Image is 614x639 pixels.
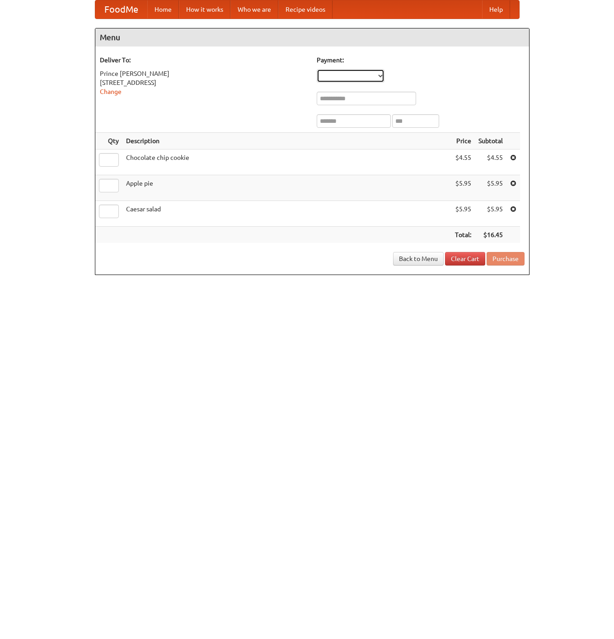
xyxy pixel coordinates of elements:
div: [STREET_ADDRESS] [100,78,308,87]
a: Recipe videos [278,0,333,19]
th: Description [122,133,451,149]
a: Change [100,88,122,95]
th: $16.45 [475,227,506,243]
th: Subtotal [475,133,506,149]
h5: Deliver To: [100,56,308,65]
td: Apple pie [122,175,451,201]
td: Chocolate chip cookie [122,149,451,175]
a: Help [482,0,510,19]
a: How it works [179,0,230,19]
a: Who we are [230,0,278,19]
th: Total: [451,227,475,243]
h5: Payment: [317,56,525,65]
td: $5.95 [475,201,506,227]
a: Back to Menu [393,252,444,266]
h4: Menu [95,28,529,47]
td: $4.55 [451,149,475,175]
td: Caesar salad [122,201,451,227]
a: Clear Cart [445,252,485,266]
button: Purchase [487,252,525,266]
td: $5.95 [451,175,475,201]
a: Home [147,0,179,19]
a: FoodMe [95,0,147,19]
div: Prince [PERSON_NAME] [100,69,308,78]
td: $5.95 [475,175,506,201]
td: $5.95 [451,201,475,227]
th: Price [451,133,475,149]
td: $4.55 [475,149,506,175]
th: Qty [95,133,122,149]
